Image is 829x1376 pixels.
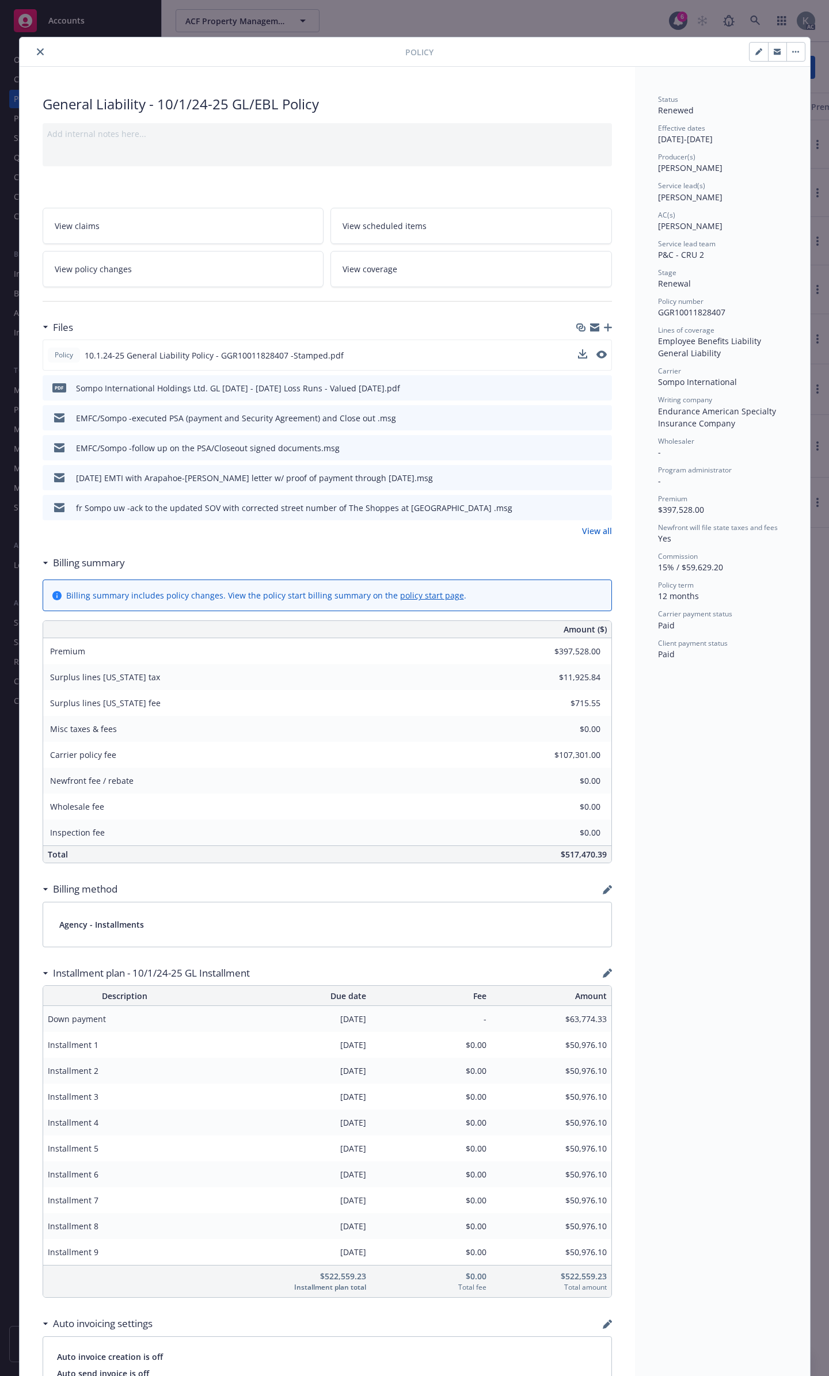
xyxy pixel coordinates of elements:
[76,412,396,424] div: EMFC/Sompo -executed PSA (payment and Security Agreement) and Close out .msg
[533,772,607,790] input: 0.00
[50,646,85,657] span: Premium
[211,1194,366,1206] span: [DATE]
[658,465,732,475] span: Program administrator
[496,1270,607,1282] span: $522,559.23
[52,350,75,360] span: Policy
[533,669,607,686] input: 0.00
[597,442,607,454] button: preview file
[375,1246,486,1258] span: $0.00
[50,697,161,708] span: Surplus lines [US_STATE] fee
[43,882,117,897] div: Billing method
[658,325,714,335] span: Lines of coverage
[48,849,68,860] span: Total
[211,1220,366,1232] span: [DATE]
[43,902,611,947] div: Agency - Installments
[496,1142,607,1154] span: $50,976.10
[330,208,612,244] a: View scheduled items
[658,395,712,405] span: Writing company
[76,442,340,454] div: EMFC/Sompo -follow up on the PSA/Closeout signed documents.msg
[658,181,705,190] span: Service lead(s)
[375,1116,486,1129] span: $0.00
[597,382,607,394] button: preview file
[375,1039,486,1051] span: $0.00
[658,94,678,104] span: Status
[330,251,612,287] a: View coverage
[496,1091,607,1103] span: $50,976.10
[48,1116,203,1129] span: Installment 4
[658,551,698,561] span: Commission
[211,1282,366,1293] span: Installment plan total
[375,1194,486,1206] span: $0.00
[533,746,607,764] input: 0.00
[76,382,400,394] div: Sompo International Holdings Ltd. GL [DATE] - [DATE] Loss Runs - Valued [DATE].pdf
[658,649,675,660] span: Paid
[658,220,722,231] span: [PERSON_NAME]
[53,966,250,981] h3: Installment plan - 10/1/24-25 GL Installment
[211,1039,366,1051] span: [DATE]
[658,533,671,544] span: Yes
[533,798,607,815] input: 0.00
[53,555,125,570] h3: Billing summary
[211,990,366,1002] span: Due date
[66,589,466,601] div: Billing summary includes policy changes. View the policy start billing summary on the .
[50,775,134,786] span: Newfront fee / rebate
[496,1065,607,1077] span: $50,976.10
[211,1013,366,1025] span: [DATE]
[564,623,607,635] span: Amount ($)
[533,824,607,841] input: 0.00
[48,1039,203,1051] span: Installment 1
[43,320,73,335] div: Files
[658,620,675,631] span: Paid
[658,580,694,590] span: Policy term
[48,1013,203,1025] span: Down payment
[405,46,433,58] span: Policy
[496,1039,607,1051] span: $50,976.10
[400,590,464,601] a: policy start page
[47,128,607,140] div: Add internal notes here...
[43,94,612,114] div: General Liability - 10/1/24-25 GL/EBL Policy
[578,349,587,361] button: download file
[658,366,681,376] span: Carrier
[50,672,160,683] span: Surplus lines [US_STATE] tax
[658,523,778,532] span: Newfront will file state taxes and fees
[496,1194,607,1206] span: $50,976.10
[582,525,612,537] a: View all
[658,376,737,387] span: Sompo International
[496,1246,607,1258] span: $50,976.10
[533,721,607,738] input: 0.00
[48,1168,203,1180] span: Installment 6
[55,220,100,232] span: View claims
[375,1065,486,1077] span: $0.00
[48,990,203,1002] span: Description
[375,1270,486,1282] span: $0.00
[496,1282,607,1293] span: Total amount
[43,251,324,287] a: View policy changes
[53,882,117,897] h3: Billing method
[533,695,607,712] input: 0.00
[658,347,787,359] div: General Liability
[579,472,588,484] button: download file
[496,990,607,1002] span: Amount
[50,827,105,838] span: Inspection fee
[211,1168,366,1180] span: [DATE]
[496,1220,607,1232] span: $50,976.10
[76,472,433,484] div: [DATE] EMTI with Arapahoe-[PERSON_NAME] letter w/ proof of payment through [DATE].msg
[658,504,704,515] span: $397,528.00
[597,502,607,514] button: preview file
[658,192,722,203] span: [PERSON_NAME]
[211,1116,366,1129] span: [DATE]
[211,1270,366,1282] span: $522,559.23
[48,1220,203,1232] span: Installment 8
[53,320,73,335] h3: Files
[658,609,732,619] span: Carrier payment status
[48,1091,203,1103] span: Installment 3
[658,239,716,249] span: Service lead team
[48,1142,203,1154] span: Installment 5
[50,801,104,812] span: Wholesale fee
[57,1351,598,1363] span: Auto invoice creation is off
[533,643,607,660] input: 0.00
[211,1246,366,1258] span: [DATE]
[211,1142,366,1154] span: [DATE]
[658,105,694,116] span: Renewed
[658,447,661,458] span: -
